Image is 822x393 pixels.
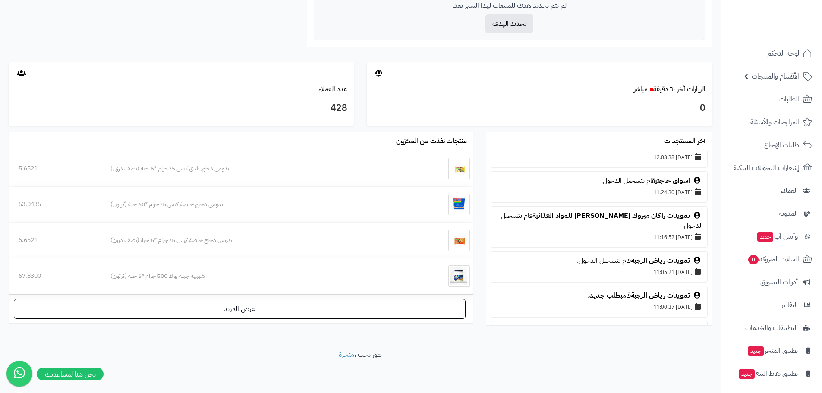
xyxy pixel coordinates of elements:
[781,299,798,311] span: التقارير
[589,290,623,301] a: بطلب جديد
[634,84,705,94] a: الزيارات آخر ٦٠ دقيقةمباشر
[631,290,690,301] a: تموينات رياض الرجبة
[726,318,817,338] a: التطبيقات والخدمات
[738,368,798,380] span: تطبيق نقاط البيع
[756,230,798,242] span: وآتس آب
[747,253,799,265] span: السلات المتروكة
[448,158,470,179] img: اندومى دجاج بلدى كيس 75جرام *6 حبة (نصف درزن)
[19,200,91,209] div: 53.0435
[726,226,817,247] a: وآتس آبجديد
[532,211,690,221] a: تموينات راكان مبروك [PERSON_NAME] للمواد الغذائية
[495,266,703,278] div: [DATE] 11:05:21
[631,255,690,266] a: تموينات رياض الرجبة
[726,363,817,384] a: تطبيق نقاط البيعجديد
[631,325,690,336] a: تموينات رياض الرجبة
[495,211,703,231] div: قام بتسجيل الدخول.
[15,101,347,116] h3: 428
[726,340,817,361] a: تطبيق المتجرجديد
[448,230,470,251] img: اندومى دجاج خاصة كيس 75جرام *6 حبة (نصف درزن)
[373,101,705,116] h3: 0
[726,89,817,110] a: الطلبات
[110,236,401,245] div: اندومى دجاج خاصة كيس 75جرام *6 حبة (نصف درزن)
[734,162,799,174] span: إشعارات التحويلات البنكية
[726,295,817,315] a: التقارير
[655,176,690,186] a: اسواق حاجتي
[110,164,401,173] div: اندومى دجاج بلدى كيس 75جرام *6 حبة (نصف درزن)
[448,194,470,215] img: اندومى دجاج خاصة كيس 75جرام *60 حبة (كرتون)
[726,203,817,224] a: المدونة
[748,255,759,264] span: 0
[767,47,799,60] span: لوحة التحكم
[763,22,814,40] img: logo-2.png
[110,272,401,280] div: شبيهة جبنة بوك 500 جرام *6 حبة (كرتون)
[752,70,799,82] span: الأقسام والمنتجات
[764,139,799,151] span: طلبات الإرجاع
[760,276,798,288] span: أدوات التسويق
[19,236,91,245] div: 5.6521
[781,185,798,197] span: العملاء
[757,232,773,242] span: جديد
[495,291,703,301] div: قام .
[19,164,91,173] div: 5.6521
[339,349,354,360] a: متجرة
[495,301,703,313] div: [DATE] 11:00:37
[726,43,817,64] a: لوحة التحكم
[14,299,466,319] a: عرض المزيد
[495,151,703,163] div: [DATE] 12:03:38
[726,249,817,270] a: السلات المتروكة0
[19,272,91,280] div: 67.8300
[485,14,533,33] button: تحديد الهدف
[318,84,347,94] a: عدد العملاء
[726,135,817,155] a: طلبات الإرجاع
[321,1,699,11] p: لم يتم تحديد هدف للمبيعات لهذا الشهر بعد.
[634,84,648,94] small: مباشر
[750,116,799,128] span: المراجعات والأسئلة
[745,322,798,334] span: التطبيقات والخدمات
[726,180,817,201] a: العملاء
[495,141,703,151] div: قام بتسجيل الدخول.
[495,176,703,186] div: قام بتسجيل الدخول.
[726,157,817,178] a: إشعارات التحويلات البنكية
[664,138,705,145] h3: آخر المستجدات
[739,369,755,379] span: جديد
[495,231,703,243] div: [DATE] 11:16:52
[448,265,470,287] img: شبيهة جبنة بوك 500 جرام *6 حبة (كرتون)
[747,345,798,357] span: تطبيق المتجر
[495,186,703,198] div: [DATE] 11:24:30
[748,346,764,356] span: جديد
[726,112,817,132] a: المراجعات والأسئلة
[396,138,467,145] h3: منتجات نفذت من المخزون
[110,200,401,209] div: اندومى دجاج خاصة كيس 75جرام *60 حبة (كرتون)
[779,208,798,220] span: المدونة
[726,272,817,292] a: أدوات التسويق
[495,256,703,266] div: قام بتسجيل الدخول.
[779,93,799,105] span: الطلبات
